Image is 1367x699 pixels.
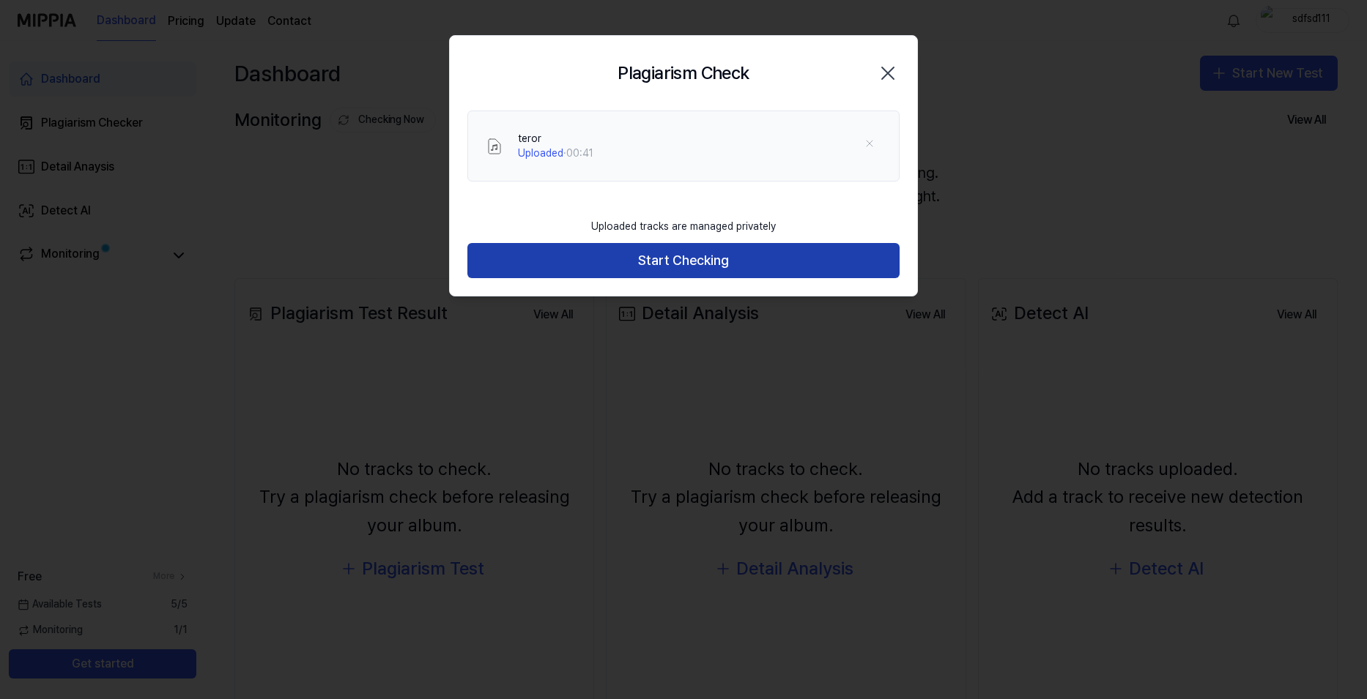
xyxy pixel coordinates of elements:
[518,132,593,146] div: teror
[582,211,785,243] div: Uploaded tracks are managed privately
[518,146,593,161] div: · 00:41
[618,59,749,87] h2: Plagiarism Check
[486,138,503,155] img: File Select
[518,147,563,159] span: Uploaded
[467,243,900,278] button: Start Checking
